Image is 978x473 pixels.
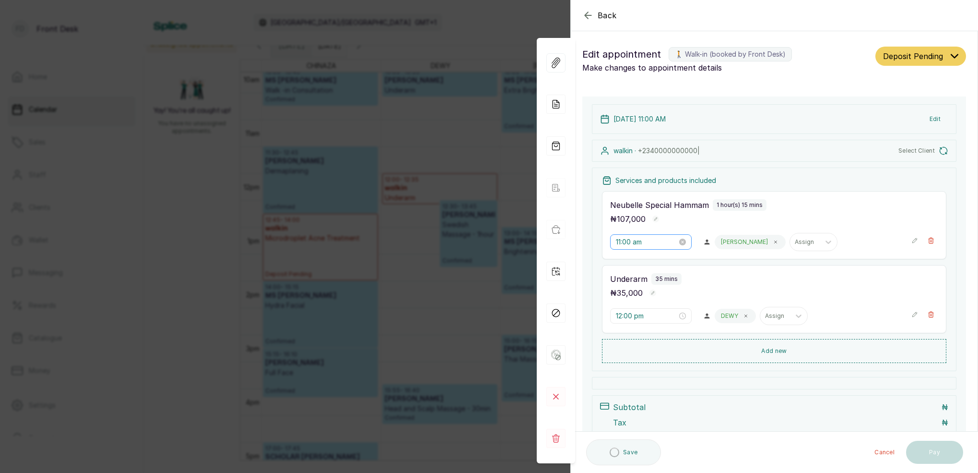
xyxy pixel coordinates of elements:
p: Services and products included [615,176,716,185]
p: 1 hour(s) 15 mins [717,201,763,209]
p: Underarm [610,273,648,285]
span: Deposit Pending [883,50,943,62]
p: DEWY [721,312,738,320]
p: Make changes to appointment details [582,62,872,73]
p: Subtotal [613,401,646,413]
button: Select Client [898,146,948,156]
label: 🚶 Walk-in (booked by Front Desk) [669,47,792,61]
span: Back [598,10,617,21]
p: ₦ [610,213,646,225]
span: Edit appointment [582,47,661,62]
p: Neubelle Special Hammam [610,199,709,211]
button: Edit [922,110,948,128]
p: Tax [613,417,626,428]
p: 35 mins [655,275,678,283]
p: [PERSON_NAME] [721,238,768,246]
button: Add new [602,339,946,363]
p: ₦ [610,287,643,299]
span: close-circle [679,239,686,245]
span: 35,000 [617,288,643,298]
button: Back [582,10,617,21]
p: [DATE] 11:00 AM [613,114,666,124]
input: Select time [616,311,677,321]
input: Select time [616,237,677,247]
p: ₦ [942,401,948,413]
button: Cancel [867,441,902,464]
span: 107,000 [617,214,646,224]
button: Deposit Pending [875,47,966,66]
span: Select Client [898,147,935,155]
button: Save [586,439,661,465]
button: Pay [906,441,963,464]
p: ₦ [942,417,948,428]
span: +234 0000000000 | [638,146,700,155]
p: walkin · [613,146,700,156]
